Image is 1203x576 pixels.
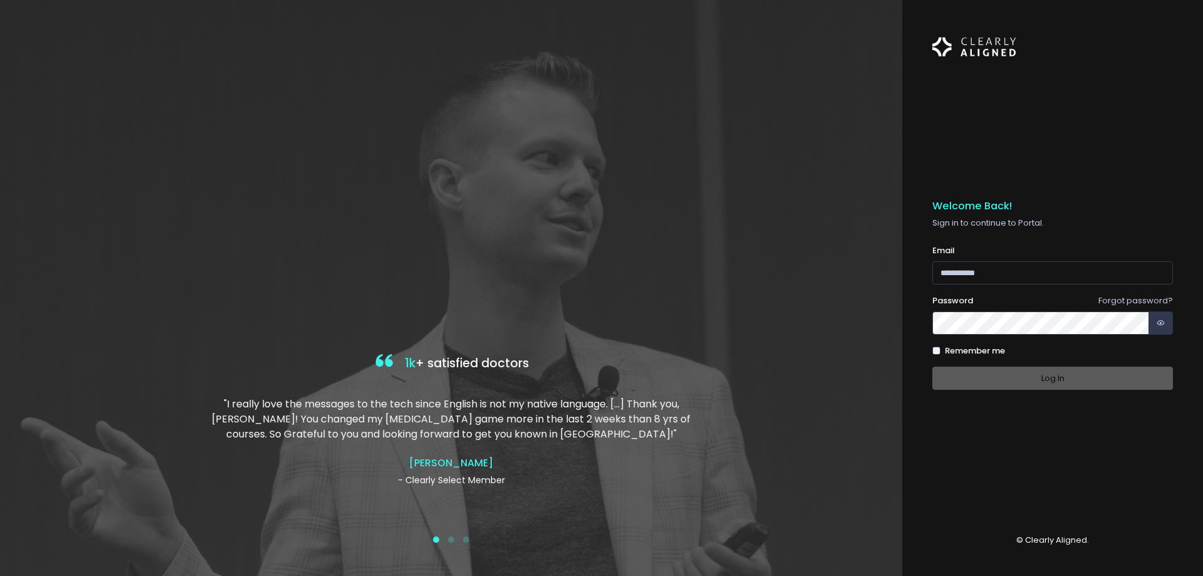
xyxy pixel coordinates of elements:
img: Logo Horizontal [932,30,1016,64]
h4: + satisfied doctors [209,351,694,377]
h4: [PERSON_NAME] [209,457,694,469]
p: © Clearly Aligned. [932,534,1173,547]
a: Forgot password? [1098,295,1173,306]
h5: Welcome Back! [932,200,1173,212]
p: - Clearly Select Member [209,474,694,487]
span: 1k [405,355,415,372]
p: "I really love the messages to the tech since English is not my native language. […] Thank you, [... [209,397,694,442]
p: Sign in to continue to Portal. [932,217,1173,229]
label: Remember me [945,345,1005,357]
label: Password [932,295,973,307]
label: Email [932,244,955,257]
